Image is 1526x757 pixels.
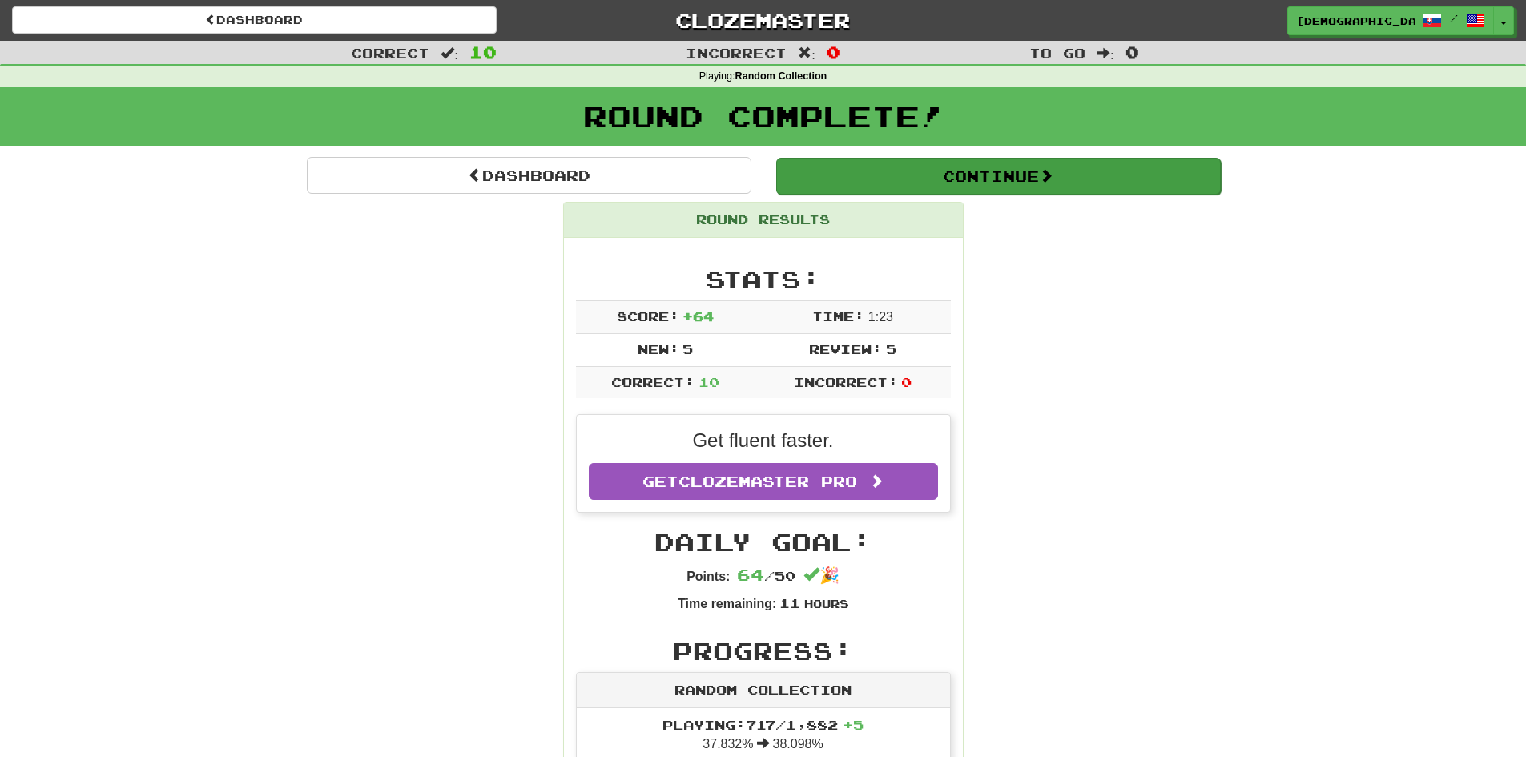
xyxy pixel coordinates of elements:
a: Clozemaster [521,6,1005,34]
span: [DEMOGRAPHIC_DATA] [1296,14,1415,28]
span: 10 [699,374,719,389]
strong: Points: [686,570,730,583]
span: / [1450,13,1458,24]
strong: Random Collection [735,70,827,82]
div: Round Results [564,203,963,238]
span: Playing: 717 / 1,882 [662,717,864,732]
p: Get fluent faster. [589,427,938,454]
h1: Round Complete! [6,100,1520,132]
h2: Stats: [576,266,951,292]
span: 11 [779,595,800,610]
span: / 50 [737,568,795,583]
a: Dashboard [12,6,497,34]
span: 1 : 23 [868,310,893,324]
h2: Daily Goal: [576,529,951,555]
a: Dashboard [307,157,751,194]
span: 0 [827,42,840,62]
span: New: [638,341,679,356]
strong: Time remaining: [678,597,776,610]
span: Time: [812,308,864,324]
span: 5 [682,341,693,356]
span: : [1097,46,1114,60]
span: : [441,46,458,60]
span: To go [1029,45,1085,61]
span: Correct [351,45,429,61]
span: Correct: [611,374,695,389]
button: Continue [776,158,1221,195]
span: Clozemaster Pro [678,473,857,490]
span: : [798,46,815,60]
div: Random Collection [577,673,950,708]
span: + 64 [682,308,714,324]
span: 5 [886,341,896,356]
span: 0 [901,374,912,389]
span: Review: [809,341,882,356]
span: 0 [1125,42,1139,62]
span: Incorrect [686,45,787,61]
h2: Progress: [576,638,951,664]
a: GetClozemaster Pro [589,463,938,500]
span: + 5 [843,717,864,732]
a: [DEMOGRAPHIC_DATA] / [1287,6,1494,35]
span: 10 [469,42,497,62]
span: Incorrect: [794,374,898,389]
span: 🎉 [803,566,840,584]
small: Hours [804,597,848,610]
span: Score: [617,308,679,324]
span: 64 [737,565,764,584]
